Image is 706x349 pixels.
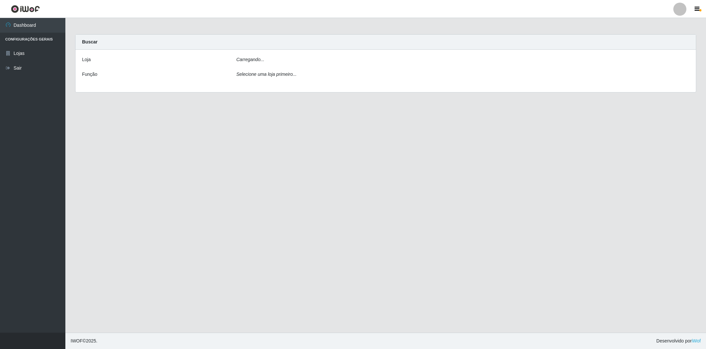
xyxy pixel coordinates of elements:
[82,56,91,63] label: Loja
[692,338,701,343] a: iWof
[236,72,296,77] i: Selecione uma loja primeiro...
[82,71,97,78] label: Função
[71,338,97,344] span: © 2025 .
[82,39,97,44] strong: Buscar
[656,338,701,344] span: Desenvolvido por
[11,5,40,13] img: CoreUI Logo
[71,338,83,343] span: IWOF
[236,57,264,62] i: Carregando...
